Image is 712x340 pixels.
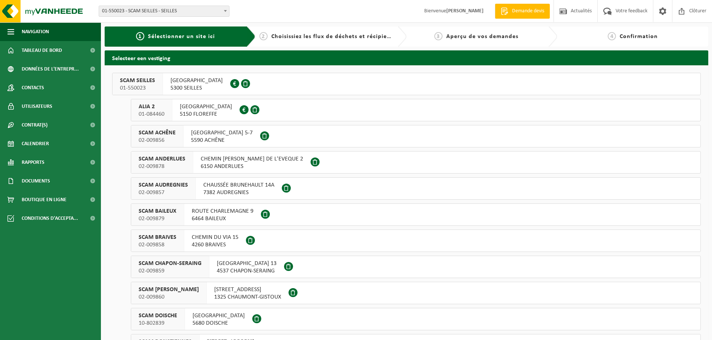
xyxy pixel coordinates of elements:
[203,189,274,196] span: 7382 AUDREGNIES
[170,84,223,92] span: 5300 SEILLES
[192,319,245,327] span: 5680 DOISCHE
[139,241,176,249] span: 02-009858
[217,267,277,275] span: 4537 CHAPON-SERAING
[99,6,229,16] span: 01-550023 - SCAM SEILLES - SEILLES
[446,34,518,40] span: Aperçu de vos demandes
[131,308,701,330] button: SCAM DOISCHE 10-802839 [GEOGRAPHIC_DATA]5680 DOISCHE
[139,267,201,275] span: 02-009859
[22,78,44,97] span: Contacts
[201,163,303,170] span: 6150 ANDERLUES
[131,99,701,121] button: ALIA 2 01-084460 [GEOGRAPHIC_DATA]5150 FLOREFFE
[139,181,188,189] span: SCAM AUDREGNIES
[139,215,176,222] span: 02-009879
[495,4,550,19] a: Demande devis
[139,260,201,267] span: SCAM CHAPON-SERAING
[139,312,177,319] span: SCAM DOISCHE
[139,103,164,110] span: ALIA 2
[139,234,176,241] span: SCAM BRAIVES
[131,256,701,278] button: SCAM CHAPON-SERAING 02-009859 [GEOGRAPHIC_DATA] 134537 CHAPON-SERAING
[510,7,546,15] span: Demande devis
[22,60,79,78] span: Données de l'entrepr...
[112,73,701,95] button: SCAM SEILLES 01-550023 [GEOGRAPHIC_DATA]5300 SEILLES
[139,110,164,118] span: 01-084460
[192,215,253,222] span: 6464 BAILEUX
[120,84,155,92] span: 01-550023
[180,103,232,110] span: [GEOGRAPHIC_DATA]
[191,129,253,137] span: [GEOGRAPHIC_DATA] 5-7
[180,110,232,118] span: 5150 FLOREFFE
[191,137,253,144] span: 5590 ACHÊNE
[139,319,177,327] span: 10-802839
[22,116,47,134] span: Contrat(s)
[217,260,277,267] span: [GEOGRAPHIC_DATA] 13
[620,34,658,40] span: Confirmation
[22,22,49,41] span: Navigation
[139,137,176,144] span: 02-009856
[22,190,67,209] span: Boutique en ligne
[131,151,701,174] button: SCAM ANDERLUES 02-009878 CHEMIN [PERSON_NAME] DE L'EVEQUE 26150 ANDERLUES
[259,32,268,40] span: 2
[139,189,188,196] span: 02-009857
[201,155,303,163] span: CHEMIN [PERSON_NAME] DE L'EVEQUE 2
[214,286,281,293] span: [STREET_ADDRESS]
[131,230,701,252] button: SCAM BRAIVES 02-009858 CHEMIN DU VIA 154260 BRAIVES
[22,134,49,153] span: Calendrier
[139,293,199,301] span: 02-009860
[139,163,185,170] span: 02-009878
[271,34,396,40] span: Choisissiez les flux de déchets et récipients
[214,293,281,301] span: 1325 CHAUMONT-GISTOUX
[139,155,185,163] span: SCAM ANDERLUES
[22,41,62,60] span: Tableau de bord
[120,77,155,84] span: SCAM SEILLES
[131,177,701,200] button: SCAM AUDREGNIES 02-009857 CHAUSSÉE BRUNEHAULT 14A7382 AUDREGNIES
[105,50,708,65] h2: Selecteer een vestiging
[22,153,44,172] span: Rapports
[139,208,176,215] span: SCAM BAILEUX
[22,172,50,190] span: Documents
[22,209,78,228] span: Conditions d'accepta...
[22,97,52,116] span: Utilisateurs
[136,32,144,40] span: 1
[148,34,215,40] span: Sélectionner un site ici
[170,77,223,84] span: [GEOGRAPHIC_DATA]
[446,8,484,14] strong: [PERSON_NAME]
[192,241,238,249] span: 4260 BRAIVES
[131,282,701,304] button: SCAM [PERSON_NAME] 02-009860 [STREET_ADDRESS]1325 CHAUMONT-GISTOUX
[192,312,245,319] span: [GEOGRAPHIC_DATA]
[192,208,253,215] span: ROUTE CHARLEMAGNE 9
[99,6,229,17] span: 01-550023 - SCAM SEILLES - SEILLES
[203,181,274,189] span: CHAUSSÉE BRUNEHAULT 14A
[131,125,701,147] button: SCAM ACHÊNE 02-009856 [GEOGRAPHIC_DATA] 5-75590 ACHÊNE
[139,129,176,137] span: SCAM ACHÊNE
[139,286,199,293] span: SCAM [PERSON_NAME]
[131,203,701,226] button: SCAM BAILEUX 02-009879 ROUTE CHARLEMAGNE 96464 BAILEUX
[608,32,616,40] span: 4
[434,32,443,40] span: 3
[192,234,238,241] span: CHEMIN DU VIA 15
